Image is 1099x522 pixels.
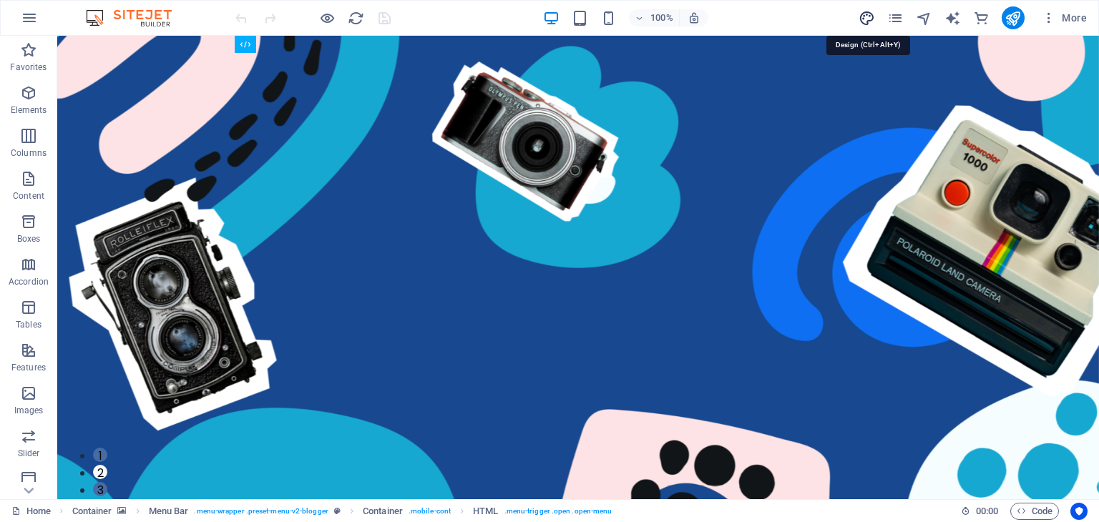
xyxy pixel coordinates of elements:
button: design [859,9,876,26]
h6: 100% [650,9,673,26]
span: . mobile-cont [409,503,451,520]
span: Click to select. Double-click to edit [363,503,403,520]
img: Editor Logo [82,9,190,26]
p: Slider [18,448,40,459]
i: On resize automatically adjust zoom level to fit chosen device. [688,11,700,24]
i: Reload page [348,10,364,26]
h6: Session time [961,503,999,520]
button: Usercentrics [1070,503,1088,520]
span: 00 00 [976,503,998,520]
i: Pages (Ctrl+Alt+S) [887,10,904,26]
p: Boxes [17,233,41,245]
i: This element contains a background [117,507,126,515]
button: 100% [629,9,680,26]
p: Columns [11,147,47,159]
p: Images [14,405,44,416]
a: Click to cancel selection. Double-click to open Pages [11,503,51,520]
button: commerce [973,9,990,26]
button: pages [887,9,904,26]
span: Click to select. Double-click to edit [149,503,189,520]
button: 3 [36,446,50,461]
span: . menu-wrapper .preset-menu-v2-blogger [194,503,328,520]
span: : [986,506,988,516]
p: Favorites [10,61,47,73]
i: This element is a customizable preset [334,507,341,515]
span: Click to select. Double-click to edit [72,503,112,520]
button: publish [1002,6,1025,29]
span: Click to select. Double-click to edit [473,503,498,520]
button: Code [1010,503,1059,520]
p: Tables [16,319,41,330]
nav: breadcrumb [72,503,612,520]
button: 1 [36,412,50,426]
button: More [1036,6,1093,29]
p: Features [11,362,46,373]
p: Elements [11,104,47,116]
span: . menu-trigger .open .open-menu [504,503,612,520]
p: Content [13,190,44,202]
button: text_generator [944,9,962,26]
span: More [1042,11,1087,25]
button: reload [347,9,364,26]
button: 2 [36,429,50,443]
p: Accordion [9,276,49,287]
button: navigator [916,9,933,26]
span: Code [1017,503,1052,520]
